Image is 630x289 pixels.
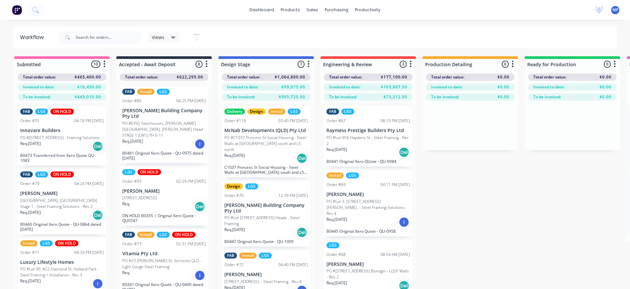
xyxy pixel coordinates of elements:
span: Total order value: [23,74,56,80]
span: To be invoiced: [23,94,51,100]
div: LGS [346,172,359,178]
span: $0.00 [600,94,611,100]
span: Total order value: [125,74,158,80]
span: Invoiced to date: [329,84,361,90]
div: 04:40 PM [DATE] [278,262,308,268]
div: DesignLGSOrder #7012:39 PM [DATE][PERSON_NAME] Building Company Pty LtdPO #Lot [STREET_ADDRESS] H... [222,181,311,247]
div: Order #71 [20,250,39,256]
div: LGS [35,109,48,115]
div: LGS [35,171,48,177]
div: FABLGSOrder #6708:10 PM [DATE]Raymess Prestige Builders Pty LtdPO #Lot 956 Haydens St - Steel Fra... [324,106,413,167]
div: LGS [341,109,354,115]
div: Order #79 [20,181,39,187]
span: Invoiced to date: [23,84,54,90]
div: 02:31 PM [DATE] [176,241,206,247]
p: Req. [DATE] [122,138,143,144]
div: LGS [245,183,258,189]
input: Search for orders... [76,31,141,44]
p: B0447 Original Xero Quote - QU-1009 [224,239,308,244]
div: 02:29 PM [DATE] [176,178,206,184]
p: PO #C1037 Princess St Social Housing - Steel Walls at [GEOGRAPHIC_DATA] south and L5 north [224,135,308,153]
p: Req. [DATE] [20,141,41,147]
span: Total order value: [431,74,464,80]
div: 04:11 PM [DATE] [380,182,410,188]
div: ON HOLD [55,240,79,246]
p: [PERSON_NAME] [326,262,410,267]
div: Workflow [20,33,47,41]
div: FAB [20,109,33,115]
div: FAB [224,253,237,259]
div: products [277,5,303,15]
p: [STREET_ADDRESS] -- Steel Framing - Rev 4 [224,279,302,285]
div: LGS [157,89,170,95]
p: Req. [DATE] [326,217,347,222]
div: Install [20,240,37,246]
p: [STREET_ADDRESS] [122,195,157,201]
a: dashboard [246,5,277,15]
span: $177,100.00 [381,74,407,80]
p: Vitamia Pty Ltd [122,251,206,257]
p: B0445 Original Xero Quote - QU-0958 [326,229,410,234]
p: [PERSON_NAME] Building Company Pty Ltd [122,108,206,119]
div: LGSON HOLDOrder #9302:29 PM [DATE][PERSON_NAME][STREET_ADDRESS]Req.DelON HOLD B0335 | Original Xe... [120,167,208,226]
p: ON HOLD B0335 | Original Xero Quote - QU0747 [122,213,206,223]
p: PO #[STREET_ADDRESS] - Framing Solutions [20,135,99,141]
div: FABInstallLGSOrder #8004:25 PM [DATE][PERSON_NAME] Building Company Pty LtdPO #EPIQ Townhouses, [... [120,86,208,163]
div: InstallLGSOrder #6904:11 PM [DATE][PERSON_NAME]PO #Lot 3, [STREET_ADDRESS][PERSON_NAME] -- Steel ... [324,170,413,236]
div: ON HOLD [50,109,74,115]
div: Order #93 [122,178,142,184]
div: FABLGSON HOLDOrder #3504:18 PM [DATE]Innovare BuildersPO #[STREET_ADDRESS] - Framing SolutionsReq... [18,106,106,166]
div: ON HOLD [138,169,161,175]
div: Install [137,89,154,95]
p: PO #[STREET_ADDRESS] Bonogin - LGSF Walls - Rev 2 [326,268,410,280]
p: [PERSON_NAME] [122,188,206,194]
div: LGS [326,242,339,248]
div: Order #35 [20,118,39,124]
div: Del [399,147,409,158]
span: To be invoiced: [227,94,255,100]
div: I [399,217,409,227]
div: ON HOLD [50,171,74,177]
span: $99,075.00 [281,84,305,90]
span: Invoiced to date: [533,84,565,90]
p: Raymess Prestige Builders Pty Ltd [326,128,410,133]
p: Req. [DATE] [20,278,41,284]
span: $1,064,800.00 [275,74,305,80]
span: $103,887.50 [381,84,407,90]
div: I [195,270,205,281]
p: PO #Lot 956 Haydens St - Steel Framing - Rev 2 [326,135,410,147]
span: To be invoiced: [533,94,561,100]
p: Req. [DATE] [20,210,41,216]
p: B0461 Original Xero Quote - QU-0975 dated [DATE] [122,151,206,161]
span: $622,295.00 [177,74,203,80]
span: $0.00 [600,84,611,90]
div: Order #70 [224,193,244,199]
div: Order #67 [326,118,346,124]
div: Design [247,109,266,115]
div: Del [195,201,205,212]
div: Del [297,153,307,164]
div: LGS [288,109,301,115]
p: PO #Lot 3, [STREET_ADDRESS][PERSON_NAME] -- Steel Framing Solutions - Rev 4 [326,199,410,217]
p: Req. [DATE] [224,227,245,233]
p: PO #Lot 90, #22 Diamond St, Holland Park - Steel Framing + Installation - Rev 3 [20,266,104,278]
p: Luxury Lifestyle Homes [20,260,104,265]
div: LGS [259,253,272,259]
div: 04:18 PM [DATE] [74,118,104,124]
div: Delivery [224,109,245,115]
div: LGS [157,232,170,238]
span: $965,725.00 [279,94,305,100]
p: B0441 Original Xero QUote - QU-0984 [326,159,410,164]
div: Install [268,109,285,115]
span: $0.00 [497,94,509,100]
div: I [92,278,103,289]
p: B0473 Transferred from Xero Quote QU-1083 [20,153,104,163]
img: Factory [12,5,22,15]
div: FAB [326,109,339,115]
p: Req. [DATE] [326,280,347,286]
div: FAB [20,171,33,177]
p: C1037 Princess St Social Housing - Steel Walls at [GEOGRAPHIC_DATA] south and L5 north [224,165,308,175]
div: Design [224,183,243,189]
div: 04:25 PM [DATE] [176,98,206,104]
div: productivity [352,5,384,15]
